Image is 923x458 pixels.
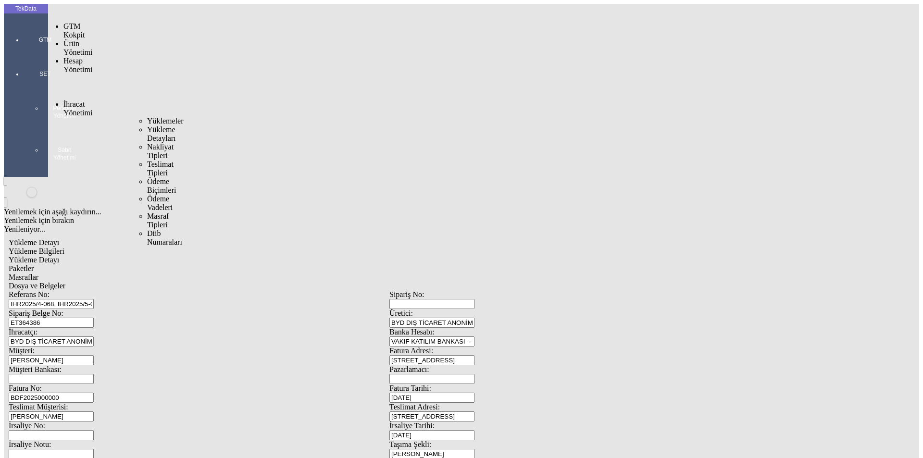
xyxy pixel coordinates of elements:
[147,177,176,194] span: Ödeme Biçimleri
[9,328,37,336] span: İhracatçı:
[63,22,85,39] span: GTM Kokpit
[389,347,433,355] span: Fatura Adresi:
[9,282,65,290] span: Dosya ve Belgeler
[9,247,64,255] span: Yükleme Bilgileri
[9,238,59,247] span: Yükleme Detayı
[389,290,424,298] span: Sipariş No:
[9,264,34,272] span: Paketler
[9,384,42,392] span: Fatura No:
[4,208,775,216] div: Yenilemek için aşağı kaydırın...
[4,225,775,234] div: Yenileniyor...
[389,403,440,411] span: Teslimat Adresi:
[9,256,59,264] span: Yükleme Detayı
[147,195,173,211] span: Ödeme Vadeleri
[9,421,45,430] span: İrsaliye No:
[389,328,435,336] span: Banka Hesabı:
[4,216,775,225] div: Yenilemek için bırakın
[4,5,48,12] div: TekData
[389,365,429,373] span: Pazarlamacı:
[9,403,68,411] span: Teslimat Müşterisi:
[147,117,184,125] span: Yüklemeler
[9,347,35,355] span: Müşteri:
[147,125,176,142] span: Yükleme Detayları
[389,309,413,317] span: Üretici:
[147,160,174,177] span: Teslimat Tipleri
[147,229,182,246] span: Diib Numaraları
[389,421,435,430] span: İrsaliye Tarihi:
[9,290,50,298] span: Referans No:
[389,384,431,392] span: Fatura Tarihi:
[9,365,62,373] span: Müşteri Bankası:
[147,212,169,229] span: Masraf Tipleri
[63,39,92,56] span: Ürün Yönetimi
[9,309,63,317] span: Sipariş Belge No:
[63,57,92,74] span: Hesap Yönetimi
[31,70,60,78] span: SET
[9,440,51,448] span: İrsaliye Notu:
[389,440,431,448] span: Taşıma Şekli:
[63,100,92,117] span: İhracat Yönetimi
[9,273,38,281] span: Masraflar
[147,143,174,160] span: Nakliyat Tipleri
